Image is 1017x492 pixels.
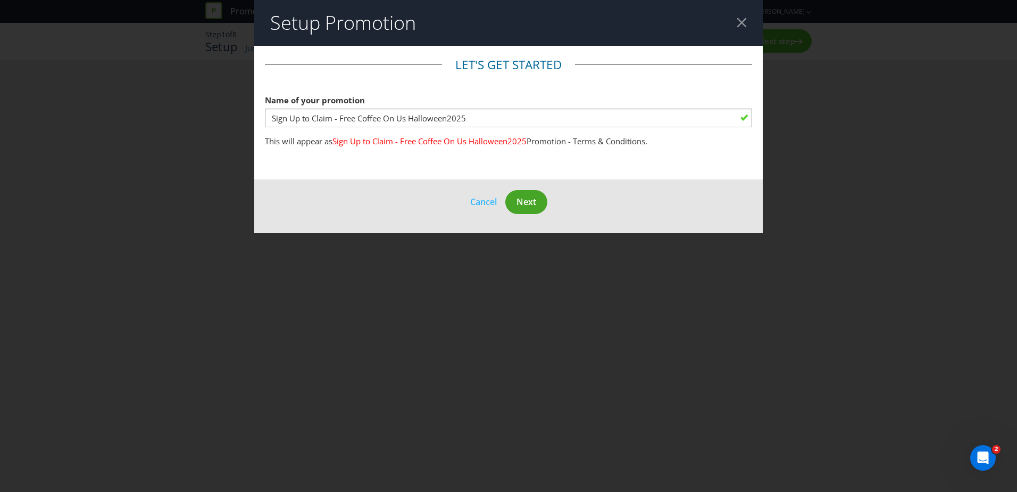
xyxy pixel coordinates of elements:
[470,196,497,208] span: Cancel
[265,109,752,127] input: e.g. My Promotion
[527,136,647,146] span: Promotion - Terms & Conditions.
[332,136,527,146] span: Sign Up to Claim - Free Coffee On Us Halloween2025
[442,56,575,73] legend: Let's get started
[265,136,332,146] span: This will appear as
[516,196,536,208] span: Next
[992,445,1001,454] span: 2
[470,195,497,209] button: Cancel
[265,95,365,105] span: Name of your promotion
[270,12,416,34] h2: Setup Promotion
[970,445,996,471] iframe: Intercom live chat
[505,190,547,214] button: Next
